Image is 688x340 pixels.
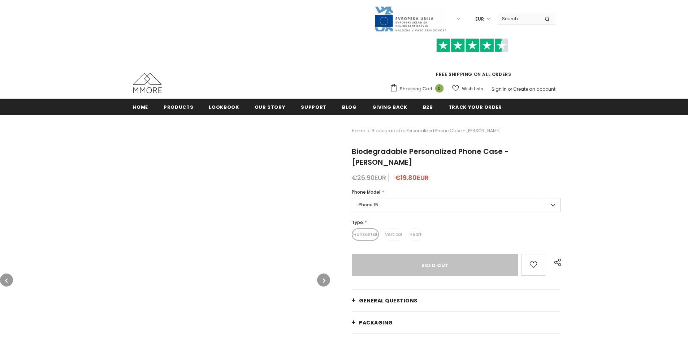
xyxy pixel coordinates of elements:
a: Home [352,126,365,135]
label: Vertical [384,228,403,241]
a: support [301,99,326,115]
span: EUR [475,16,484,23]
a: General Questions [352,290,561,311]
a: Track your order [449,99,502,115]
span: Blog [342,104,357,111]
a: Lookbook [209,99,239,115]
a: Shopping Cart 0 [390,83,447,94]
span: General Questions [359,297,417,304]
span: Type [352,219,363,225]
a: Products [164,99,193,115]
span: Wish Lists [462,85,483,92]
input: Sold Out [352,254,518,276]
span: Products [164,104,193,111]
span: support [301,104,326,111]
a: Sign In [492,86,507,92]
span: Giving back [372,104,407,111]
iframe: Customer reviews powered by Trustpilot [390,52,555,71]
span: Phone Model [352,189,380,195]
span: PACKAGING [359,319,393,326]
img: Javni Razpis [374,6,446,32]
span: or [508,86,512,92]
label: iPhone 15 [352,198,561,212]
span: €26.90EUR [352,173,386,182]
span: €19.80EUR [395,173,429,182]
span: FREE SHIPPING ON ALL ORDERS [390,42,555,77]
input: Search Site [498,13,539,24]
span: Track your order [449,104,502,111]
span: Biodegradable Personalized Phone Case - [PERSON_NAME] [352,146,509,167]
span: 0 [435,84,443,92]
a: PACKAGING [352,312,561,333]
span: Biodegradable Personalized Phone Case - [PERSON_NAME] [372,126,501,135]
a: Giving back [372,99,407,115]
span: B2B [423,104,433,111]
a: Wish Lists [452,82,483,95]
a: Create an account [513,86,555,92]
label: Horizontal [352,228,379,241]
a: Javni Razpis [374,16,446,22]
img: MMORE Cases [133,73,162,93]
span: Home [133,104,148,111]
a: B2B [423,99,433,115]
a: Our Story [255,99,286,115]
span: Our Story [255,104,286,111]
label: Heart [408,228,423,241]
span: Lookbook [209,104,239,111]
img: Trust Pilot Stars [436,38,509,52]
a: Home [133,99,148,115]
span: Shopping Cart [400,85,432,92]
a: Blog [342,99,357,115]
